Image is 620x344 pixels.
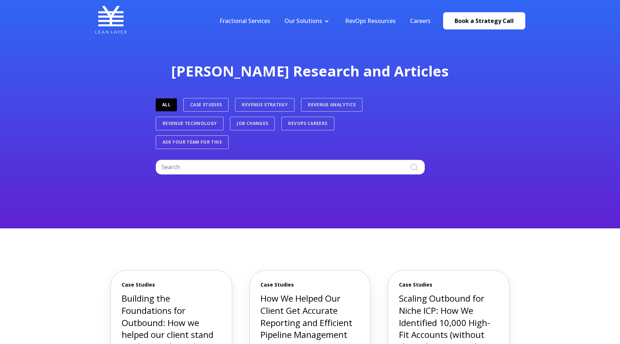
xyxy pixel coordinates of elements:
[260,292,352,340] a: How We Helped Our Client Get Accurate Reporting and Efficient Pipeline Management
[235,98,295,112] a: Revenue Strategy
[156,98,177,111] a: ALL
[230,117,275,130] a: Job Changes
[156,135,229,149] a: Ask Your Team For This
[281,117,334,130] a: RevOps Careers
[122,281,221,288] span: Case Studies
[183,98,229,112] a: Case Studies
[345,17,396,25] a: RevOps Resources
[171,61,449,81] span: [PERSON_NAME] Research and Articles
[156,160,425,174] input: Search
[260,281,360,288] span: Case Studies
[399,281,498,288] span: Case Studies
[410,17,431,25] a: Careers
[443,12,525,29] a: Book a Strategy Call
[301,98,362,112] a: Revenue Analytics
[156,117,224,130] a: Revenue Technology
[220,17,270,25] a: Fractional Services
[212,17,438,25] div: Navigation Menu
[285,17,322,25] a: Our Solutions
